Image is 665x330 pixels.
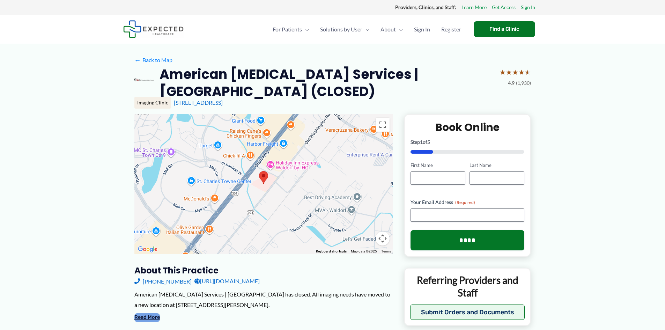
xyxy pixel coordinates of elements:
span: ★ [518,66,525,79]
span: For Patients [273,17,302,42]
a: Find a Clinic [474,21,535,37]
span: Map data ©2025 [351,249,377,253]
h2: Book Online [411,120,525,134]
span: Sign In [414,17,430,42]
div: American [MEDICAL_DATA] Services | [GEOGRAPHIC_DATA] has closed. All imaging needs have moved to ... [134,289,393,310]
a: [URL][DOMAIN_NAME] [194,276,260,286]
span: 1 [420,139,423,145]
button: Submit Orders and Documents [410,305,525,320]
label: Last Name [470,162,524,169]
span: Solutions by User [320,17,362,42]
button: Read More [134,313,160,322]
a: ←Back to Map [134,55,172,65]
a: [PHONE_NUMBER] [134,276,192,286]
span: Menu Toggle [302,17,309,42]
a: [STREET_ADDRESS] [174,99,223,106]
span: ★ [512,66,518,79]
a: Sign In [408,17,436,42]
span: About [380,17,396,42]
strong: Providers, Clinics, and Staff: [395,4,456,10]
img: Google [136,245,159,254]
nav: Primary Site Navigation [267,17,467,42]
span: (Required) [455,200,475,205]
span: ★ [506,66,512,79]
span: ★ [500,66,506,79]
h2: American [MEDICAL_DATA] Services | [GEOGRAPHIC_DATA] (CLOSED) [160,66,494,100]
span: 4.9 [508,79,515,88]
p: Step of [411,140,525,145]
span: Menu Toggle [362,17,369,42]
h3: About this practice [134,265,393,276]
a: Register [436,17,467,42]
span: Register [441,17,461,42]
button: Toggle fullscreen view [376,118,390,132]
a: AboutMenu Toggle [375,17,408,42]
span: Menu Toggle [396,17,403,42]
label: First Name [411,162,465,169]
span: (1,930) [516,79,531,88]
span: ★ [525,66,531,79]
button: Keyboard shortcuts [316,249,347,254]
span: ← [134,57,141,63]
a: Terms (opens in new tab) [381,249,391,253]
p: Referring Providers and Staff [410,274,525,299]
a: Learn More [461,3,487,12]
a: Solutions by UserMenu Toggle [315,17,375,42]
span: 5 [427,139,430,145]
img: Expected Healthcare Logo - side, dark font, small [123,20,184,38]
div: Imaging Clinic [134,97,171,109]
a: Open this area in Google Maps (opens a new window) [136,245,159,254]
a: Sign In [521,3,535,12]
label: Your Email Address [411,199,525,206]
a: For PatientsMenu Toggle [267,17,315,42]
a: Get Access [492,3,516,12]
button: Map camera controls [376,232,390,245]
